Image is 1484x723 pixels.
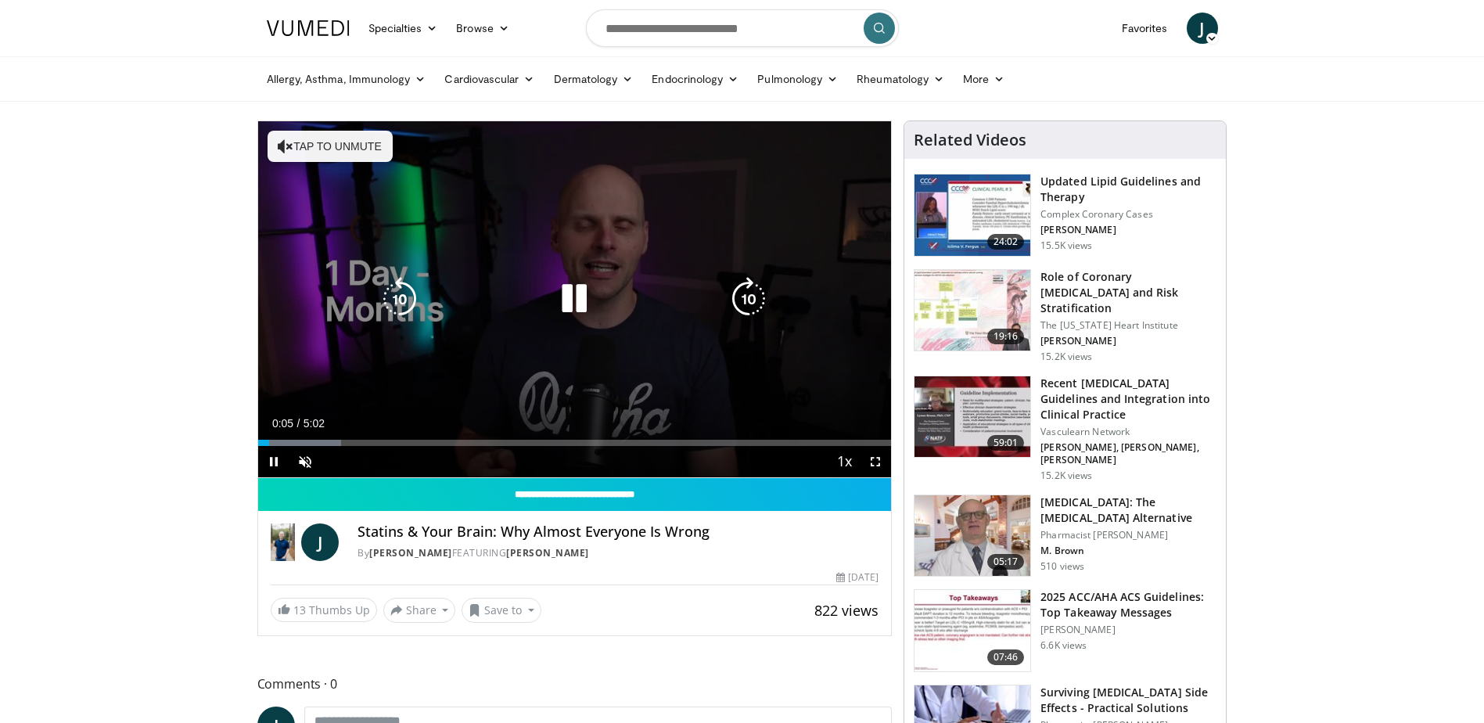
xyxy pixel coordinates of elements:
img: Dr. Jordan Rennicke [271,523,296,561]
h3: Recent [MEDICAL_DATA] Guidelines and Integration into Clinical Practice [1040,376,1216,423]
button: Pause [258,446,289,477]
img: 1efa8c99-7b8a-4ab5-a569-1c219ae7bd2c.150x105_q85_crop-smart_upscale.jpg [914,270,1030,351]
p: The [US_STATE] Heart Institute [1040,319,1216,332]
span: 0:05 [272,417,293,430]
img: 77f671eb-9394-4acc-bc78-a9f077f94e00.150x105_q85_crop-smart_upscale.jpg [914,174,1030,256]
p: [PERSON_NAME] [1040,224,1216,236]
div: By FEATURING [358,546,879,560]
p: Complex Coronary Cases [1040,208,1216,221]
button: Fullscreen [860,446,891,477]
a: 05:17 [MEDICAL_DATA]: The [MEDICAL_DATA] Alternative Pharmacist [PERSON_NAME] M. Brown 510 views [914,495,1216,577]
h3: 2025 ACC/AHA ACS Guidelines: Top Takeaway Messages [1040,589,1216,620]
p: [PERSON_NAME] [1040,335,1216,347]
span: 5:02 [304,417,325,430]
p: 15.2K views [1040,351,1092,363]
span: 07:46 [987,649,1025,665]
span: 24:02 [987,234,1025,250]
a: Cardiovascular [435,63,544,95]
a: Allergy, Asthma, Immunology [257,63,436,95]
span: / [297,417,300,430]
h3: Surviving [MEDICAL_DATA] Side Effects - Practical Solutions [1040,685,1216,716]
button: Share [383,598,456,623]
p: [PERSON_NAME], [PERSON_NAME], [PERSON_NAME] [1040,441,1216,466]
button: Unmute [289,446,321,477]
a: Pulmonology [748,63,847,95]
span: 59:01 [987,435,1025,451]
span: 13 [293,602,306,617]
p: 6.6K views [1040,639,1087,652]
a: [PERSON_NAME] [369,546,452,559]
a: 24:02 Updated Lipid Guidelines and Therapy Complex Coronary Cases [PERSON_NAME] 15.5K views [914,174,1216,257]
input: Search topics, interventions [586,9,899,47]
a: J [301,523,339,561]
span: 05:17 [987,554,1025,570]
img: VuMedi Logo [267,20,350,36]
a: Rheumatology [847,63,954,95]
a: Browse [447,13,519,44]
a: Endocrinology [642,63,748,95]
img: ce9609b9-a9bf-4b08-84dd-8eeb8ab29fc6.150x105_q85_crop-smart_upscale.jpg [914,495,1030,577]
h4: Related Videos [914,131,1026,149]
a: 19:16 Role of Coronary [MEDICAL_DATA] and Risk Stratification The [US_STATE] Heart Institute [PER... [914,269,1216,363]
span: Comments 0 [257,674,893,694]
img: 87825f19-cf4c-4b91-bba1-ce218758c6bb.150x105_q85_crop-smart_upscale.jpg [914,376,1030,458]
p: M. Brown [1040,545,1216,557]
p: [PERSON_NAME] [1040,624,1216,636]
button: Tap to unmute [268,131,393,162]
p: 15.2K views [1040,469,1092,482]
button: Playback Rate [828,446,860,477]
h3: Role of Coronary [MEDICAL_DATA] and Risk Stratification [1040,269,1216,316]
p: Vasculearn Network [1040,426,1216,438]
p: Pharmacist [PERSON_NAME] [1040,529,1216,541]
h3: [MEDICAL_DATA]: The [MEDICAL_DATA] Alternative [1040,495,1216,526]
a: 59:01 Recent [MEDICAL_DATA] Guidelines and Integration into Clinical Practice Vasculearn Network ... [914,376,1216,482]
p: 15.5K views [1040,239,1092,252]
a: Specialties [359,13,447,44]
video-js: Video Player [258,121,892,478]
div: Progress Bar [258,440,892,446]
h3: Updated Lipid Guidelines and Therapy [1040,174,1216,205]
div: [DATE] [836,570,879,585]
a: 13 Thumbs Up [271,598,377,622]
p: 510 views [1040,560,1084,573]
img: 369ac253-1227-4c00-b4e1-6e957fd240a8.150x105_q85_crop-smart_upscale.jpg [914,590,1030,671]
span: 19:16 [987,329,1025,344]
h4: Statins & Your Brain: Why Almost Everyone Is Wrong [358,523,879,541]
a: 07:46 2025 ACC/AHA ACS Guidelines: Top Takeaway Messages [PERSON_NAME] 6.6K views [914,589,1216,672]
a: Favorites [1112,13,1177,44]
a: More [954,63,1014,95]
span: 822 views [814,601,879,620]
a: Dermatology [544,63,643,95]
a: J [1187,13,1218,44]
a: [PERSON_NAME] [506,546,589,559]
button: Save to [462,598,541,623]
